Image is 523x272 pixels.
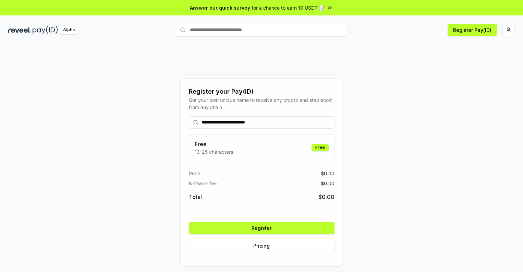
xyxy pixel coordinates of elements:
[195,140,233,148] h3: Free
[189,193,202,201] span: Total
[448,24,497,36] button: Register Pay(ID)
[189,87,335,96] div: Register your Pay(ID)
[195,148,233,155] p: 13-25 characters
[312,144,329,151] div: Free
[189,222,335,234] button: Register
[252,4,325,11] span: for a chance to earn 10 USDT 📝
[8,26,31,34] img: reveel_dark
[189,180,217,187] span: Network fee
[321,180,335,187] span: $ 0.00
[318,193,335,201] span: $ 0.00
[190,4,250,11] span: Answer our quick survey
[189,170,200,177] span: Price
[33,26,58,34] img: pay_id
[59,26,78,34] div: Alpha
[321,170,335,177] span: $ 0.00
[189,240,335,252] button: Pricing
[189,96,335,111] div: Get your own unique name to receive any crypto and stablecoin, from any chain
